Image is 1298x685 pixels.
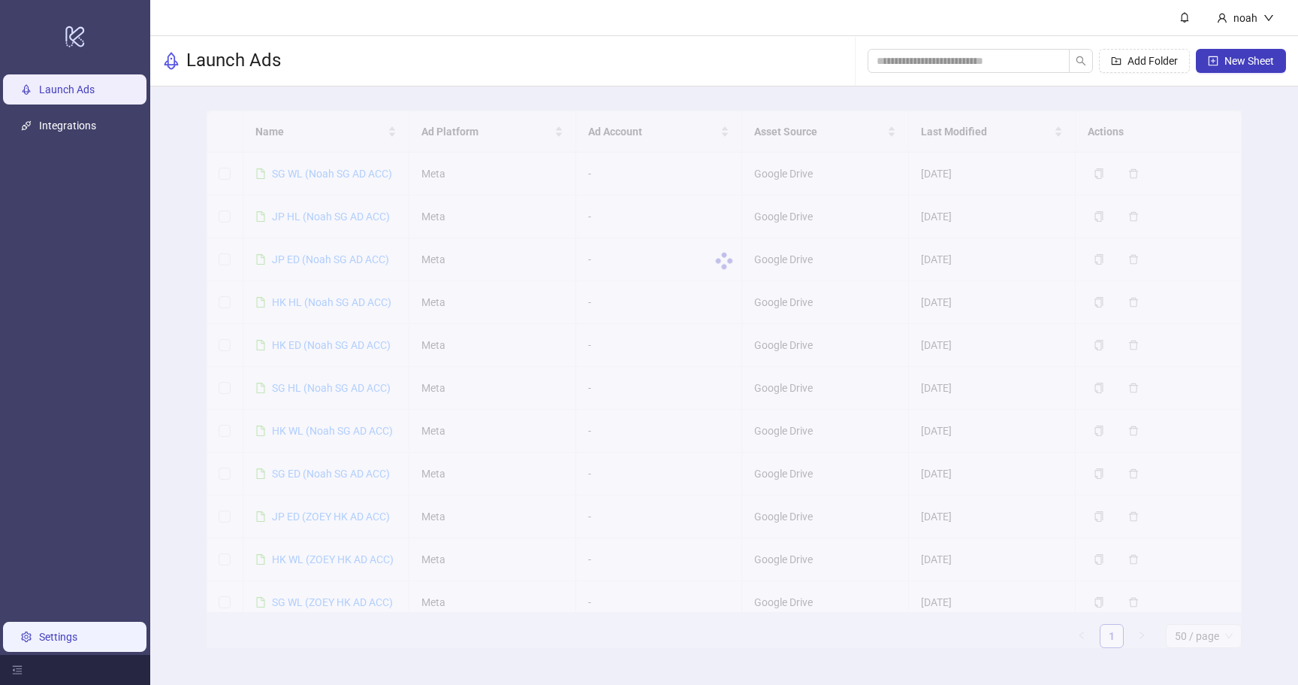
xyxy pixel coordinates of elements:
h3: Launch Ads [186,49,281,73]
button: New Sheet [1196,49,1286,73]
span: user [1217,13,1227,23]
a: Launch Ads [39,83,95,95]
span: search [1076,56,1086,66]
span: plus-square [1208,56,1218,66]
span: Add Folder [1127,55,1178,67]
div: noah [1227,10,1263,26]
a: Integrations [39,120,96,132]
span: menu-fold [12,665,23,675]
span: New Sheet [1224,55,1274,67]
span: bell [1179,12,1190,23]
a: Settings [39,631,77,643]
span: down [1263,13,1274,23]
span: rocket [162,52,180,70]
button: Add Folder [1099,49,1190,73]
span: folder-add [1111,56,1121,66]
